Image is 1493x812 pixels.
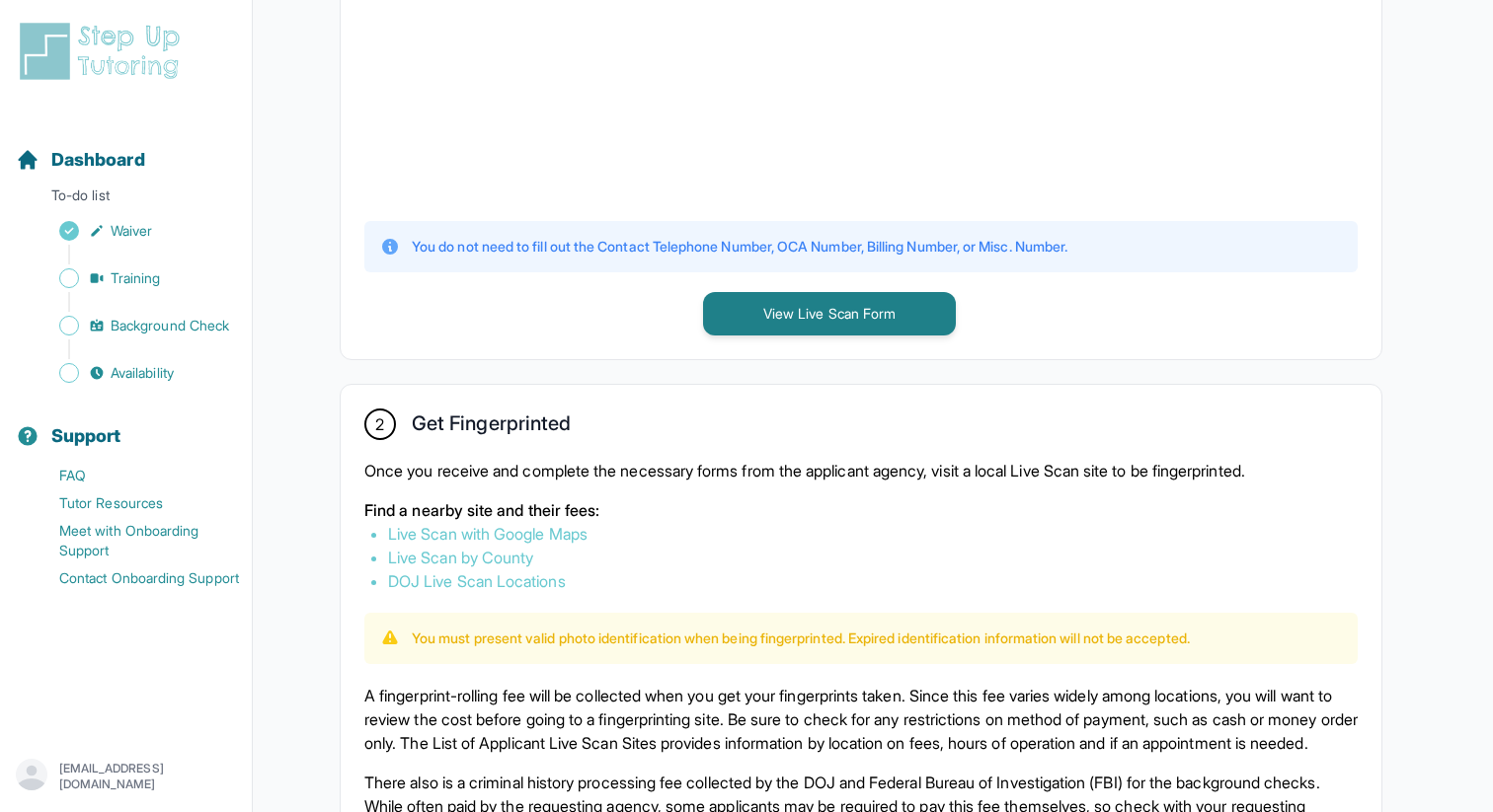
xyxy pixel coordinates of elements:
[16,462,252,489] a: FAQ
[703,292,956,335] button: View Live Scan Form
[16,20,192,83] img: logo
[8,185,244,213] p: To-do list
[364,498,1358,522] p: Find a nearby site and their fees:
[412,411,571,443] h2: Get Fingerprinted
[412,628,1190,648] p: You must present valid photo identification when being fingerprinted. Expired identification info...
[8,391,244,458] button: Support
[16,217,252,245] a: Waiver
[16,759,236,794] button: [EMAIL_ADDRESS][DOMAIN_NAME]
[16,312,252,339] a: Background Check
[16,517,252,564] a: Meet with Onboarding Support
[51,146,145,174] span: Dashboard
[388,571,566,591] a: DOJ Live Scan Locations
[703,303,956,323] a: View Live Scan Form
[412,237,1067,257] p: You do not need to fill out the Contact Telephone Number, OCA Number, Billing Number, or Misc. Nu...
[16,359,252,387] a: Availability
[16,146,145,174] a: Dashboard
[388,524,588,544] a: Live Scan with Google Maps
[111,268,161,288] span: Training
[388,548,533,567] a: Live Scan by County
[364,684,1358,755] p: A fingerprint-rolling fee will be collected when you get your fingerprints taken. Since this fee ...
[111,363,174,383] span: Availability
[16,489,252,517] a: Tutor Resources
[51,422,121,450] span: Support
[59,761,236,792] p: [EMAIL_ADDRESS][DOMAIN_NAME]
[111,316,229,335] span: Background Check
[375,412,384,436] span: 2
[111,221,152,241] span: Waiver
[364,459,1358,482] p: Once you receive and complete the necessary forms from the applicant agency, visit a local Live S...
[16,264,252,292] a: Training
[8,114,244,182] button: Dashboard
[16,564,252,592] a: Contact Onboarding Support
